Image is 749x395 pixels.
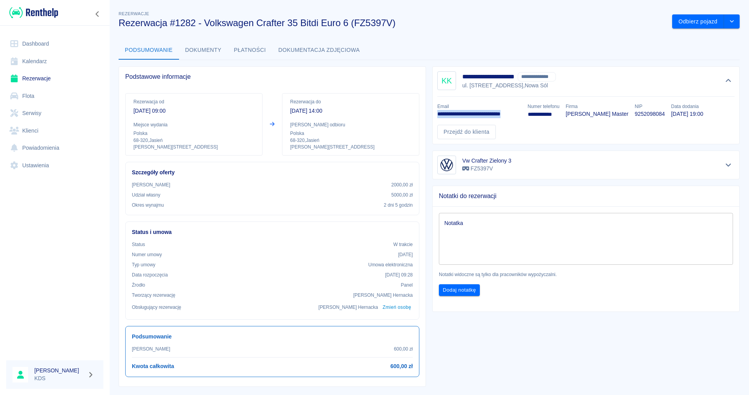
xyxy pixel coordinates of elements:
p: Email [437,103,522,110]
h6: Vw Crafter Zielony 3 [462,157,511,165]
h3: Rezerwacja #1282 - Volkswagen Crafter 35 Bitdi Euro 6 (FZ5397V) [119,18,666,28]
h6: [PERSON_NAME] [34,367,84,374]
p: 2 dni 5 godzin [384,202,413,209]
div: KK [437,71,456,90]
h6: 600,00 zł [390,362,413,370]
button: Odbierz pojazd [672,14,724,29]
p: 5000,00 zł [391,191,413,198]
button: Dokumentacja zdjęciowa [272,41,366,60]
p: Obsługujący rezerwację [132,304,181,311]
p: [DATE] [398,251,413,258]
p: Umowa elektroniczna [368,261,413,268]
p: Okres wynajmu [132,202,164,209]
p: [PERSON_NAME] Hernacka [353,292,413,299]
a: Powiadomienia [6,139,103,157]
a: Klienci [6,122,103,140]
button: Podsumowanie [119,41,179,60]
a: Kalendarz [6,53,103,70]
p: [PERSON_NAME] odbioru [290,121,411,128]
p: Rezerwacja od [133,98,254,105]
p: 2000,00 zł [391,181,413,188]
p: ul. [STREET_ADDRESS] , Nowa Sól [462,81,566,90]
p: [PERSON_NAME] Hernacka [318,304,378,311]
h6: Kwota całkowita [132,362,174,370]
p: [DATE] 19:00 [671,110,703,118]
p: Tworzący rezerwację [132,292,175,299]
img: Image [439,157,454,173]
h6: Status i umowa [132,228,413,236]
h6: Podsumowanie [132,333,413,341]
p: Panel [401,282,413,289]
p: Numer telefonu [528,103,559,110]
p: Numer umowy [132,251,162,258]
a: Dashboard [6,35,103,53]
a: Flota [6,87,103,105]
p: [DATE] 09:28 [385,271,413,278]
p: FZ5397V [462,165,511,173]
p: Żrodło [132,282,145,289]
p: W trakcie [393,241,413,248]
p: Status [132,241,145,248]
h6: Szczegóły oferty [132,168,413,177]
p: Rezerwacja do [290,98,411,105]
button: Pokaż szczegóły [722,159,735,170]
p: [PERSON_NAME][STREET_ADDRESS] [133,144,254,151]
a: Rezerwacje [6,70,103,87]
p: Notatki widoczne są tylko dla pracowników wypożyczalni. [439,271,733,278]
p: 9252098084 [635,110,665,118]
p: Udział własny [132,191,160,198]
p: Polska [290,130,411,137]
button: Dodaj notatkę [439,284,480,296]
p: Firma [566,103,628,110]
p: 68-320 , Jasień [133,137,254,144]
p: Data rozpoczęcia [132,271,168,278]
button: Ukryj szczegóły [722,75,735,86]
span: Podstawowe informacje [125,73,419,81]
span: Rezerwacje [119,11,149,16]
a: Ustawienia [6,157,103,174]
p: [PERSON_NAME][STREET_ADDRESS] [290,144,411,151]
p: Data dodania [671,103,703,110]
p: [PERSON_NAME] [132,345,170,352]
p: Typ umowy [132,261,155,268]
img: Renthelp logo [9,6,58,19]
p: [DATE] 14:00 [290,107,411,115]
p: 600,00 zł [394,345,413,352]
p: [PERSON_NAME] [132,181,170,188]
p: [PERSON_NAME] Master [566,110,628,118]
button: Płatności [228,41,272,60]
button: drop-down [724,14,740,29]
button: Dokumenty [179,41,228,60]
p: NIP [635,103,665,110]
p: Miejsce wydania [133,121,254,128]
button: Zmień osobę [381,302,413,313]
p: Polska [133,130,254,137]
p: KDS [34,374,84,383]
span: Notatki do rezerwacji [439,192,733,200]
button: Zwiń nawigację [92,9,103,19]
p: [DATE] 09:00 [133,107,254,115]
a: Przejdź do klienta [437,125,496,139]
p: 68-320 , Jasień [290,137,411,144]
a: Serwisy [6,105,103,122]
a: Renthelp logo [6,6,58,19]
